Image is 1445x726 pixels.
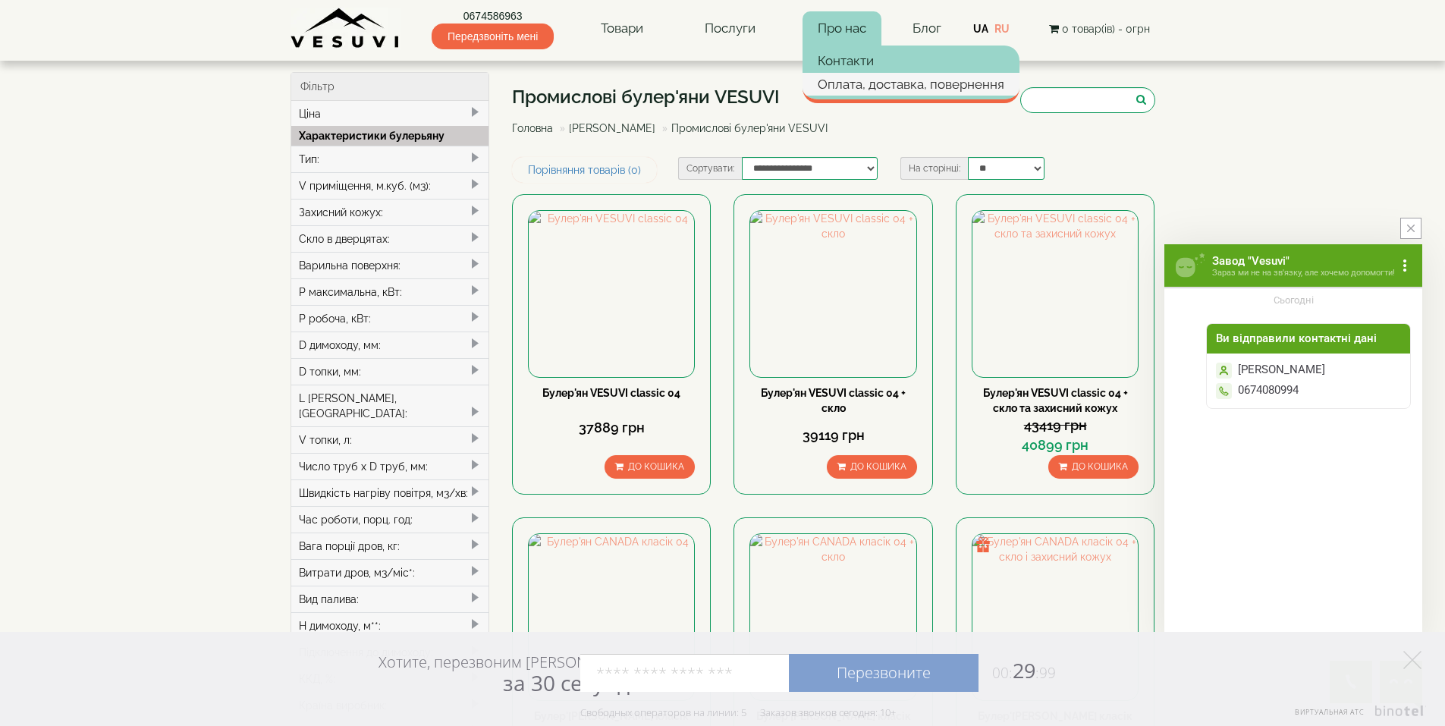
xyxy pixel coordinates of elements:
[291,126,489,146] div: Характеристики булерьяну
[291,305,489,332] div: P робоча, кВт:
[973,23,988,35] a: UA
[1035,663,1056,683] span: :99
[850,461,906,472] span: До кошика
[586,11,658,46] a: Товари
[291,453,489,479] div: Число труб x D труб, мм:
[291,479,489,506] div: Швидкість нагріву повітря, м3/хв:
[1400,218,1421,239] button: close button
[291,385,489,426] div: L [PERSON_NAME], [GEOGRAPHIC_DATA]:
[972,416,1139,435] div: 43419 грн
[291,146,489,172] div: Тип:
[605,455,695,479] button: До кошика
[529,534,694,699] img: Булер'ян CANADA класік 04
[1286,706,1426,726] a: Виртуальная АТС
[291,73,489,101] div: Фільтр
[761,387,906,414] a: Булер'ян VESUVI classic 04 + скло
[900,157,968,180] label: На сторінці:
[1072,461,1128,472] span: До кошика
[994,23,1010,35] a: RU
[628,461,684,472] span: До кошика
[1295,707,1365,717] span: Виртуальная АТС
[432,24,554,49] span: Передзвоніть мені
[512,157,657,183] a: Порівняння товарів (0)
[992,663,1013,683] span: 00:
[750,534,916,699] img: Булер'ян CANADA класік 04 + скло
[503,668,639,697] span: за 30 секунд?
[658,121,828,136] li: Промислові булер'яни VESUVI
[291,358,489,385] div: D топки, мм:
[678,157,742,180] label: Сортувати:
[291,252,489,278] div: Варильна поверхня:
[690,11,771,46] a: Послуги
[803,73,1019,96] a: Оплата, доставка, повернення
[432,8,554,24] a: 0674586963
[580,706,896,718] div: Свободных операторов на линии: 5 Заказов звонков сегодня: 10+
[291,533,489,559] div: Вага порції дров, кг:
[512,122,553,134] a: Головна
[291,225,489,252] div: Скло в дверцятах:
[291,426,489,453] div: V топки, л:
[291,172,489,199] div: V приміщення, м.куб. (м3):
[972,534,1138,699] img: Булер'ян CANADA класік 04 + скло і захисний кожух
[1238,383,1299,397] div: 0674080994
[291,278,489,305] div: P максимальна, кВт:
[1238,363,1325,376] div: [PERSON_NAME]
[291,101,489,127] div: Ціна
[529,211,694,376] img: Булер'ян VESUVI classic 04
[379,652,639,695] div: Хотите, перезвоним [PERSON_NAME]
[983,387,1128,414] a: Булер'ян VESUVI classic 04 + скло та захисний кожух
[512,87,839,107] h1: Промислові булер'яни VESUVI
[291,199,489,225] div: Захисний кожух:
[972,211,1138,376] img: Булер'ян VESUVI classic 04 + скло та захисний кожух
[1216,333,1401,344] div: Ви відправили контактні дані
[803,49,1019,72] a: Контакти
[975,537,991,552] img: gift
[291,8,401,49] img: Завод VESUVI
[569,122,655,134] a: [PERSON_NAME]
[528,418,695,438] div: 37889 грн
[291,506,489,533] div: Час роботи, порц. год:
[979,656,1056,684] span: 29
[291,586,489,612] div: Вид палива:
[913,20,941,36] a: Блог
[789,654,979,692] a: Перезвоните
[1397,244,1422,287] button: more button
[972,435,1139,455] div: 40899 грн
[542,387,680,399] a: Булер'ян VESUVI classic 04
[1048,455,1139,479] button: До кошика
[291,612,489,639] div: H димоходу, м**:
[750,211,916,376] img: Булер'ян VESUVI classic 04 + скло
[749,426,916,445] div: 39119 грн
[803,11,881,46] a: Про нас
[291,332,489,358] div: D димоходу, мм:
[1044,20,1154,37] button: 0 товар(ів) - 0грн
[291,559,489,586] div: Витрати дров, м3/міс*:
[1176,287,1411,316] div: Сьогодні
[827,455,917,479] button: До кошика
[1062,23,1150,35] span: 0 товар(ів) - 0грн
